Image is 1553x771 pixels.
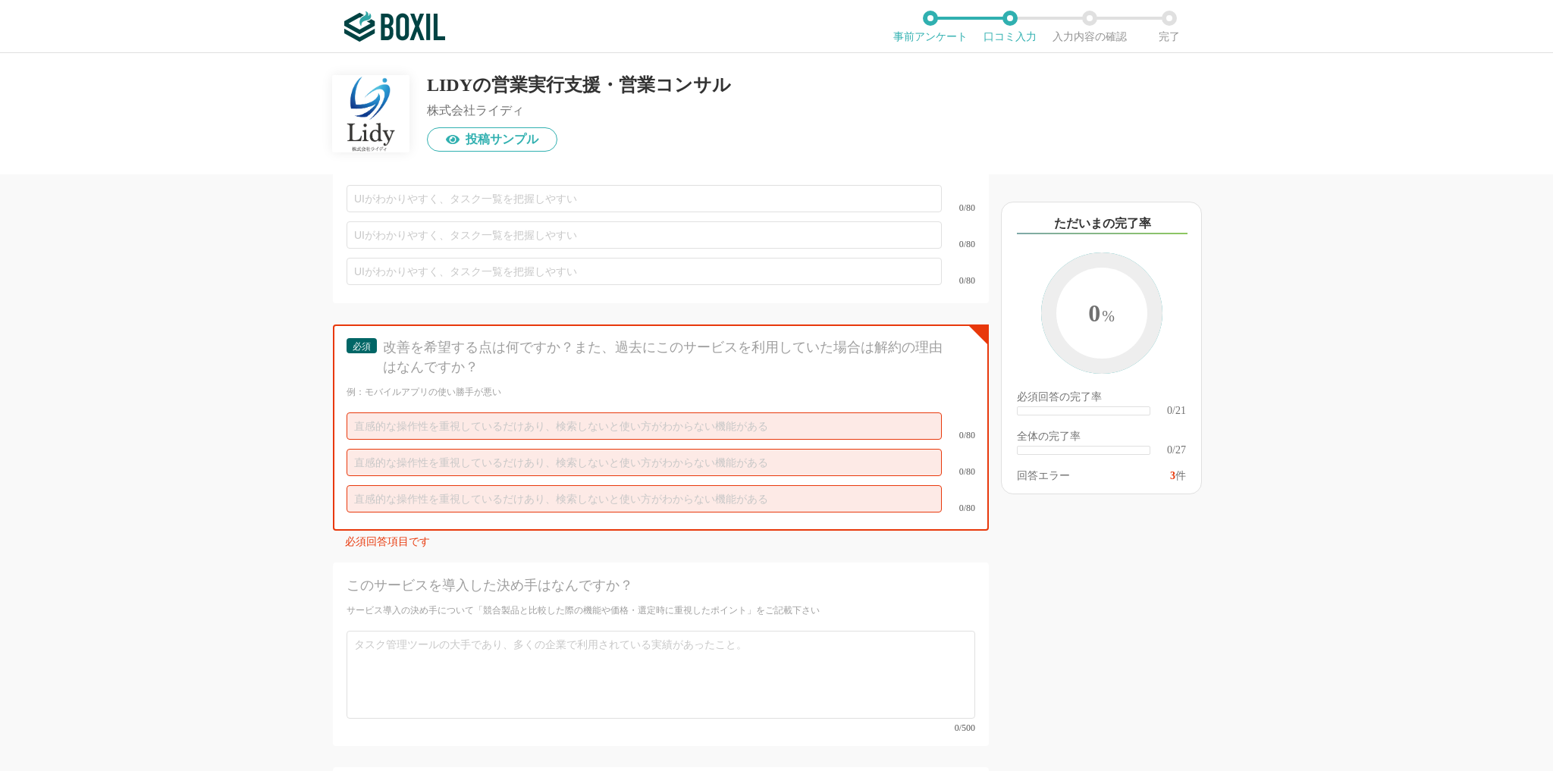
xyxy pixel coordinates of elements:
[353,341,371,352] span: 必須
[1129,11,1209,42] li: 完了
[347,258,942,285] input: UIがわかりやすく、タスク一覧を把握しやすい
[1167,445,1186,456] div: 0/27
[1102,308,1115,324] span: %
[347,485,942,512] input: 直感的な操作性を重視しているだけあり、検索しないと使い方がわからない機能がある
[347,723,975,732] div: 0/500
[427,76,731,94] div: LIDYの営業実行支援・営業コンサル
[942,240,975,249] div: 0/80
[942,467,975,476] div: 0/80
[427,105,731,117] div: 株式会社ライディ
[347,221,942,249] input: UIがわかりやすく、タスク一覧を把握しやすい
[1167,406,1186,416] div: 0/21
[347,604,975,617] div: サービス導入の決め手について「競合製品と比較した際の機能や価格・選定時に重視したポイント」をご記載下さい
[942,503,975,512] div: 0/80
[347,576,912,595] div: このサービスを導入した決め手はなんですか？
[942,203,975,212] div: 0/80
[1017,392,1186,406] div: 必須回答の完了率
[344,11,445,42] img: ボクシルSaaS_ロゴ
[890,11,970,42] li: 事前アンケート
[1049,11,1129,42] li: 入力内容の確認
[970,11,1049,42] li: 口コミ入力
[1170,471,1186,481] div: 件
[345,537,989,553] div: 必須回答項目です
[1170,470,1175,481] span: 3
[1056,268,1147,362] span: 0
[347,449,942,476] input: 直感的な操作性を重視しているだけあり、検索しないと使い方がわからない機能がある
[942,431,975,440] div: 0/80
[466,133,538,146] span: 投稿サンプル
[942,276,975,285] div: 0/80
[1017,471,1070,481] div: 回答エラー
[347,185,942,212] input: UIがわかりやすく、タスク一覧を把握しやすい
[347,412,942,440] input: 直感的な操作性を重視しているだけあり、検索しないと使い方がわからない機能がある
[383,338,949,376] div: 改善を希望する点は何ですか？また、過去にこのサービスを利用していた場合は解約の理由はなんですか？
[1017,431,1186,445] div: 全体の完了率
[347,386,975,399] div: 例：モバイルアプリの使い勝手が悪い
[1017,215,1187,234] div: ただいまの完了率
